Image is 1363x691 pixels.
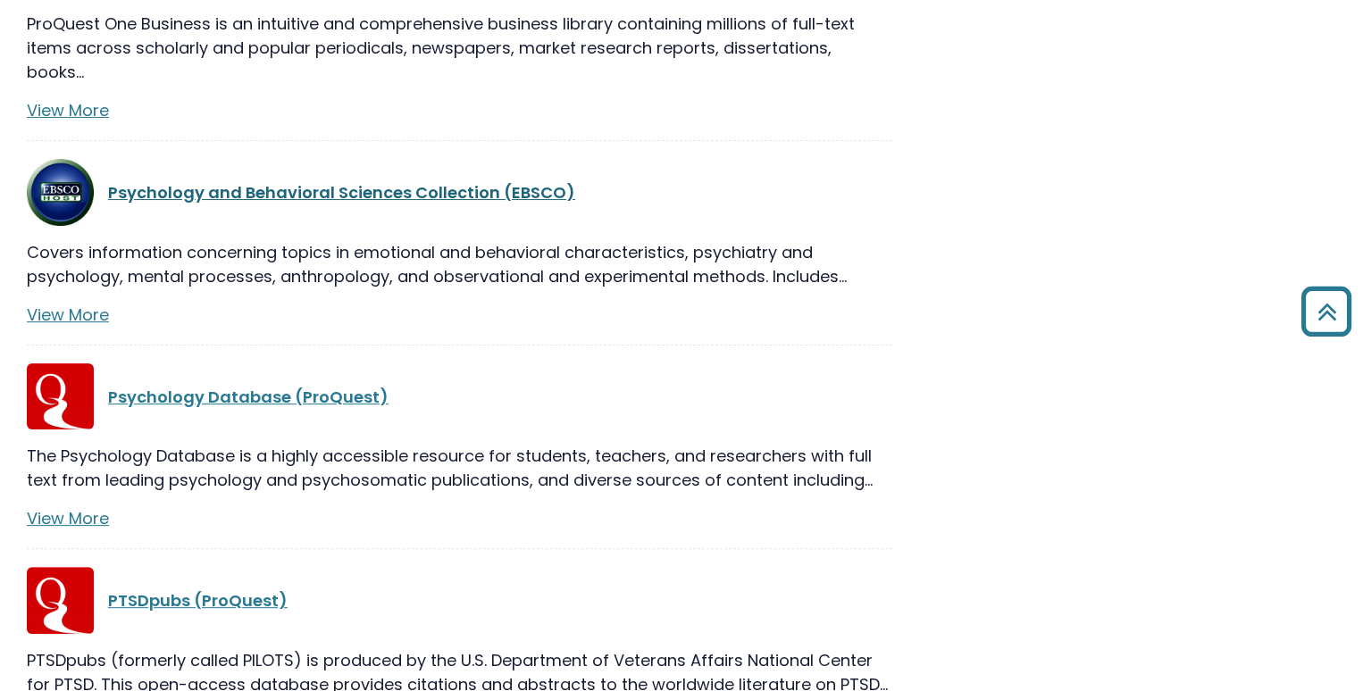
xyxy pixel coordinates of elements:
a: Psychology and Behavioral Sciences Collection (EBSCO) [108,181,575,204]
a: View More [27,99,109,121]
p: Covers information concerning topics in emotional and behavioral characteristics, psychiatry and ... [27,240,892,288]
p: ProQuest One Business is an intuitive and comprehensive business library containing millions of f... [27,12,892,84]
p: The Psychology Database is a highly accessible resource for students, teachers, and researchers w... [27,444,892,492]
a: View More [27,507,109,529]
a: Back to Top [1294,295,1359,328]
a: View More [27,304,109,326]
a: PTSDpubs (ProQuest) [108,589,288,612]
a: Psychology Database (ProQuest) [108,386,389,408]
